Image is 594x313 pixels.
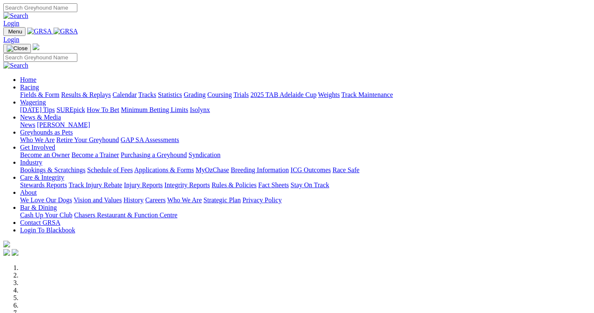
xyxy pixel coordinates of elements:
[231,166,289,173] a: Breeding Information
[258,181,289,188] a: Fact Sheets
[20,219,60,226] a: Contact GRSA
[20,91,591,99] div: Racing
[20,136,591,144] div: Greyhounds as Pets
[74,211,177,219] a: Chasers Restaurant & Function Centre
[7,45,28,52] img: Close
[20,226,75,234] a: Login To Blackbook
[20,106,591,114] div: Wagering
[212,181,257,188] a: Rules & Policies
[37,121,90,128] a: [PERSON_NAME]
[27,28,52,35] img: GRSA
[20,159,42,166] a: Industry
[3,3,77,12] input: Search
[207,91,232,98] a: Coursing
[196,166,229,173] a: MyOzChase
[20,144,55,151] a: Get Involved
[190,106,210,113] a: Isolynx
[8,28,22,35] span: Menu
[233,91,249,98] a: Trials
[71,151,119,158] a: Become a Trainer
[342,91,393,98] a: Track Maintenance
[20,189,37,196] a: About
[87,106,120,113] a: How To Bet
[291,181,329,188] a: Stay On Track
[20,121,591,129] div: News & Media
[3,62,28,69] img: Search
[3,249,10,256] img: facebook.svg
[54,28,78,35] img: GRSA
[164,181,210,188] a: Integrity Reports
[145,196,166,204] a: Careers
[20,129,73,136] a: Greyhounds as Pets
[20,121,35,128] a: News
[134,166,194,173] a: Applications & Forms
[124,181,163,188] a: Injury Reports
[20,84,39,91] a: Racing
[20,211,72,219] a: Cash Up Your Club
[3,12,28,20] img: Search
[20,166,85,173] a: Bookings & Scratchings
[20,181,591,189] div: Care & Integrity
[184,91,206,98] a: Grading
[3,241,10,247] img: logo-grsa-white.png
[20,136,55,143] a: Who We Are
[20,106,55,113] a: [DATE] Tips
[3,36,19,43] a: Login
[87,166,133,173] a: Schedule of Fees
[204,196,241,204] a: Strategic Plan
[123,196,143,204] a: History
[20,151,591,159] div: Get Involved
[167,196,202,204] a: Who We Are
[20,174,64,181] a: Care & Integrity
[189,151,220,158] a: Syndication
[121,106,188,113] a: Minimum Betting Limits
[121,151,187,158] a: Purchasing a Greyhound
[33,43,39,50] img: logo-grsa-white.png
[74,196,122,204] a: Vision and Values
[20,166,591,174] div: Industry
[332,166,359,173] a: Race Safe
[12,249,18,256] img: twitter.svg
[3,27,25,36] button: Toggle navigation
[121,136,179,143] a: GAP SA Assessments
[242,196,282,204] a: Privacy Policy
[61,91,111,98] a: Results & Replays
[69,181,122,188] a: Track Injury Rebate
[112,91,137,98] a: Calendar
[20,196,72,204] a: We Love Our Dogs
[20,151,70,158] a: Become an Owner
[20,99,46,106] a: Wagering
[20,204,57,211] a: Bar & Dining
[20,114,61,121] a: News & Media
[3,53,77,62] input: Search
[291,166,331,173] a: ICG Outcomes
[56,106,85,113] a: SUREpick
[20,76,36,83] a: Home
[56,136,119,143] a: Retire Your Greyhound
[20,91,59,98] a: Fields & Form
[138,91,156,98] a: Tracks
[3,20,19,27] a: Login
[318,91,340,98] a: Weights
[20,196,591,204] div: About
[158,91,182,98] a: Statistics
[3,44,31,53] button: Toggle navigation
[20,211,591,219] div: Bar & Dining
[20,181,67,188] a: Stewards Reports
[250,91,316,98] a: 2025 TAB Adelaide Cup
